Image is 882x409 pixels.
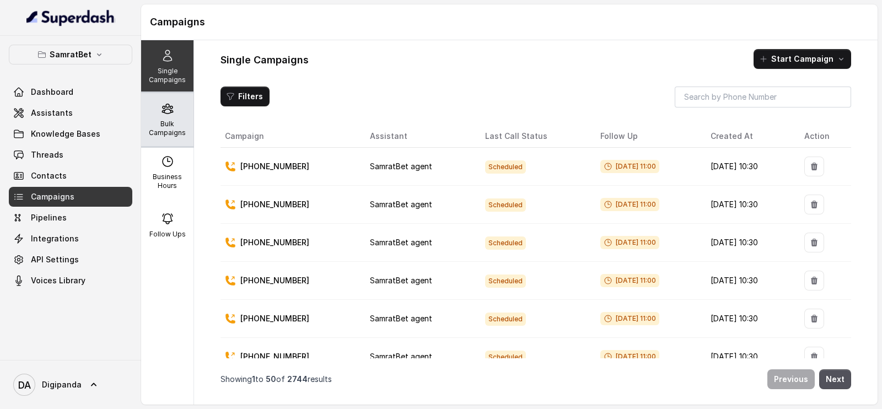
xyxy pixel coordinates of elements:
[767,369,815,389] button: Previous
[485,160,526,174] span: Scheduled
[600,160,659,173] span: [DATE] 11:00
[702,148,795,186] td: [DATE] 10:30
[485,313,526,326] span: Scheduled
[31,212,67,223] span: Pipelines
[240,237,309,248] p: [PHONE_NUMBER]
[370,162,432,171] span: SamratBet agent
[702,262,795,300] td: [DATE] 10:30
[702,338,795,376] td: [DATE] 10:30
[240,313,309,324] p: [PHONE_NUMBER]
[370,314,432,323] span: SamratBet agent
[9,82,132,102] a: Dashboard
[18,379,31,391] text: DA
[485,236,526,250] span: Scheduled
[266,374,276,384] span: 50
[754,49,851,69] button: Start Campaign
[31,275,85,286] span: Voices Library
[370,200,432,209] span: SamratBet agent
[240,275,309,286] p: [PHONE_NUMBER]
[9,124,132,144] a: Knowledge Bases
[240,351,309,362] p: [PHONE_NUMBER]
[220,87,270,106] button: Filters
[9,145,132,165] a: Threads
[287,374,308,384] span: 2744
[50,48,92,61] p: SamratBet
[31,107,73,119] span: Assistants
[485,351,526,364] span: Scheduled
[819,369,851,389] button: Next
[485,198,526,212] span: Scheduled
[9,208,132,228] a: Pipelines
[31,128,100,139] span: Knowledge Bases
[220,374,332,385] p: Showing to of results
[150,13,869,31] h1: Campaigns
[600,350,659,363] span: [DATE] 11:00
[146,67,189,84] p: Single Campaigns
[600,312,659,325] span: [DATE] 11:00
[240,199,309,210] p: [PHONE_NUMBER]
[9,369,132,400] a: Digipanda
[26,9,115,26] img: light.svg
[149,230,186,239] p: Follow Ups
[9,166,132,186] a: Contacts
[370,238,432,247] span: SamratBet agent
[485,275,526,288] span: Scheduled
[702,224,795,262] td: [DATE] 10:30
[476,125,591,148] th: Last Call Status
[31,87,73,98] span: Dashboard
[220,51,309,69] h1: Single Campaigns
[702,300,795,338] td: [DATE] 10:30
[31,191,74,202] span: Campaigns
[702,186,795,224] td: [DATE] 10:30
[9,187,132,207] a: Campaigns
[370,352,432,361] span: SamratBet agent
[600,198,659,211] span: [DATE] 11:00
[9,250,132,270] a: API Settings
[42,379,82,390] span: Digipanda
[370,276,432,285] span: SamratBet agent
[9,103,132,123] a: Assistants
[220,125,361,148] th: Campaign
[146,173,189,190] p: Business Hours
[31,170,67,181] span: Contacts
[600,274,659,287] span: [DATE] 11:00
[31,149,63,160] span: Threads
[220,363,851,396] nav: Pagination
[31,254,79,265] span: API Settings
[361,125,476,148] th: Assistant
[9,45,132,64] button: SamratBet
[795,125,851,148] th: Action
[591,125,702,148] th: Follow Up
[240,161,309,172] p: [PHONE_NUMBER]
[675,87,851,107] input: Search by Phone Number
[31,233,79,244] span: Integrations
[600,236,659,249] span: [DATE] 11:00
[702,125,795,148] th: Created At
[9,229,132,249] a: Integrations
[252,374,255,384] span: 1
[9,271,132,290] a: Voices Library
[146,120,189,137] p: Bulk Campaigns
